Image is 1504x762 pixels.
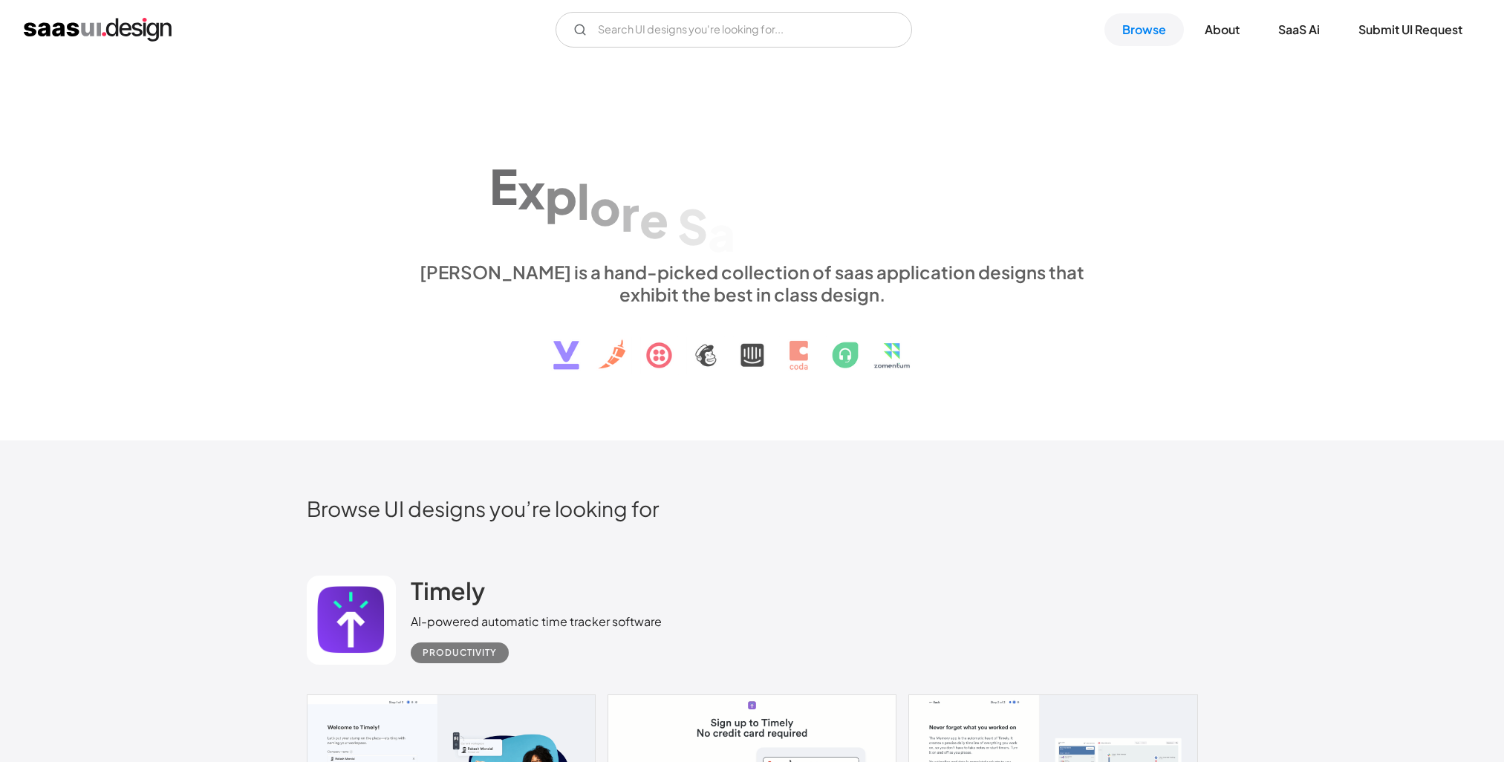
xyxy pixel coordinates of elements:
div: [PERSON_NAME] is a hand-picked collection of saas application designs that exhibit the best in cl... [411,261,1094,305]
img: text, icon, saas logo [527,305,977,382]
div: l [577,172,590,229]
div: a [708,205,735,262]
a: About [1187,13,1257,46]
div: S [677,198,708,255]
div: E [489,157,518,215]
div: o [590,178,621,235]
div: Productivity [423,644,497,662]
div: r [621,184,639,241]
a: Submit UI Request [1341,13,1480,46]
h2: Timely [411,576,485,605]
h1: Explore SaaS UI design patterns & interactions. [411,131,1094,246]
div: x [518,162,545,219]
div: p [545,167,577,224]
div: AI-powered automatic time tracker software [411,613,662,631]
a: SaaS Ai [1260,13,1338,46]
a: home [24,18,172,42]
form: Email Form [556,12,912,48]
h2: Browse UI designs you’re looking for [307,495,1198,521]
div: e [639,191,668,248]
input: Search UI designs you're looking for... [556,12,912,48]
a: Timely [411,576,485,613]
a: Browse [1104,13,1184,46]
